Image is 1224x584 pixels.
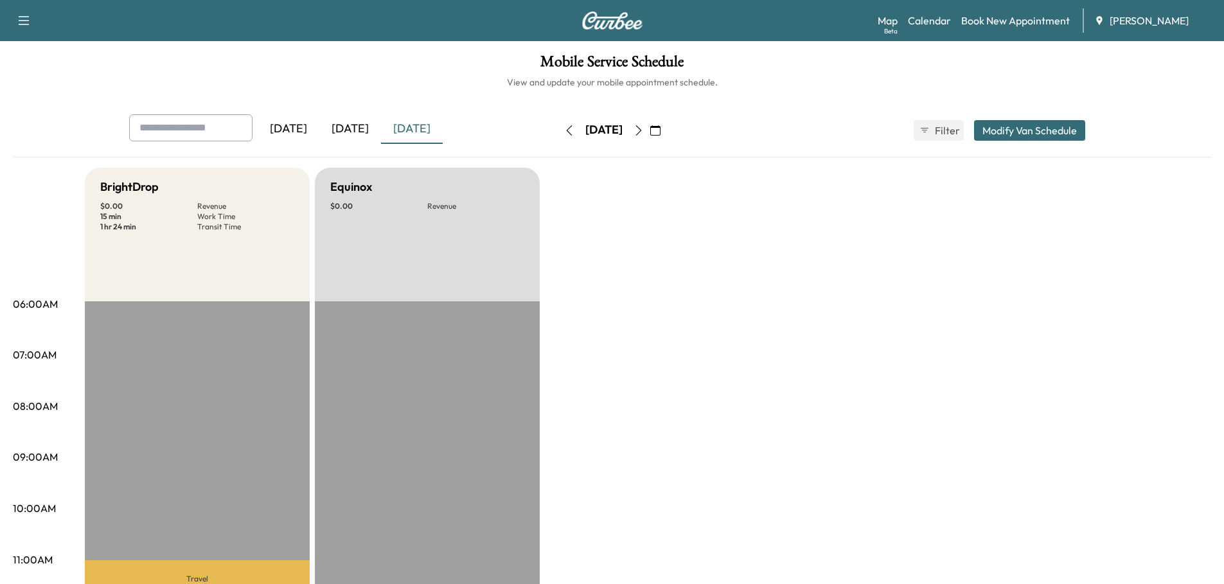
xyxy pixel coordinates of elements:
[381,114,443,144] div: [DATE]
[914,120,964,141] button: Filter
[13,296,58,312] p: 06:00AM
[319,114,381,144] div: [DATE]
[427,201,524,211] p: Revenue
[100,178,159,196] h5: BrightDrop
[961,13,1070,28] a: Book New Appointment
[13,76,1211,89] h6: View and update your mobile appointment schedule.
[100,222,197,232] p: 1 hr 24 min
[13,54,1211,76] h1: Mobile Service Schedule
[878,13,898,28] a: MapBeta
[908,13,951,28] a: Calendar
[330,201,427,211] p: $ 0.00
[13,500,56,516] p: 10:00AM
[197,201,294,211] p: Revenue
[100,211,197,222] p: 15 min
[974,120,1085,141] button: Modify Van Schedule
[1110,13,1189,28] span: [PERSON_NAME]
[581,12,643,30] img: Curbee Logo
[13,398,58,414] p: 08:00AM
[13,552,53,567] p: 11:00AM
[13,449,58,465] p: 09:00AM
[197,222,294,232] p: Transit Time
[258,114,319,144] div: [DATE]
[585,122,623,138] div: [DATE]
[197,211,294,222] p: Work Time
[330,178,372,196] h5: Equinox
[100,201,197,211] p: $ 0.00
[935,123,958,138] span: Filter
[884,26,898,36] div: Beta
[13,347,57,362] p: 07:00AM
